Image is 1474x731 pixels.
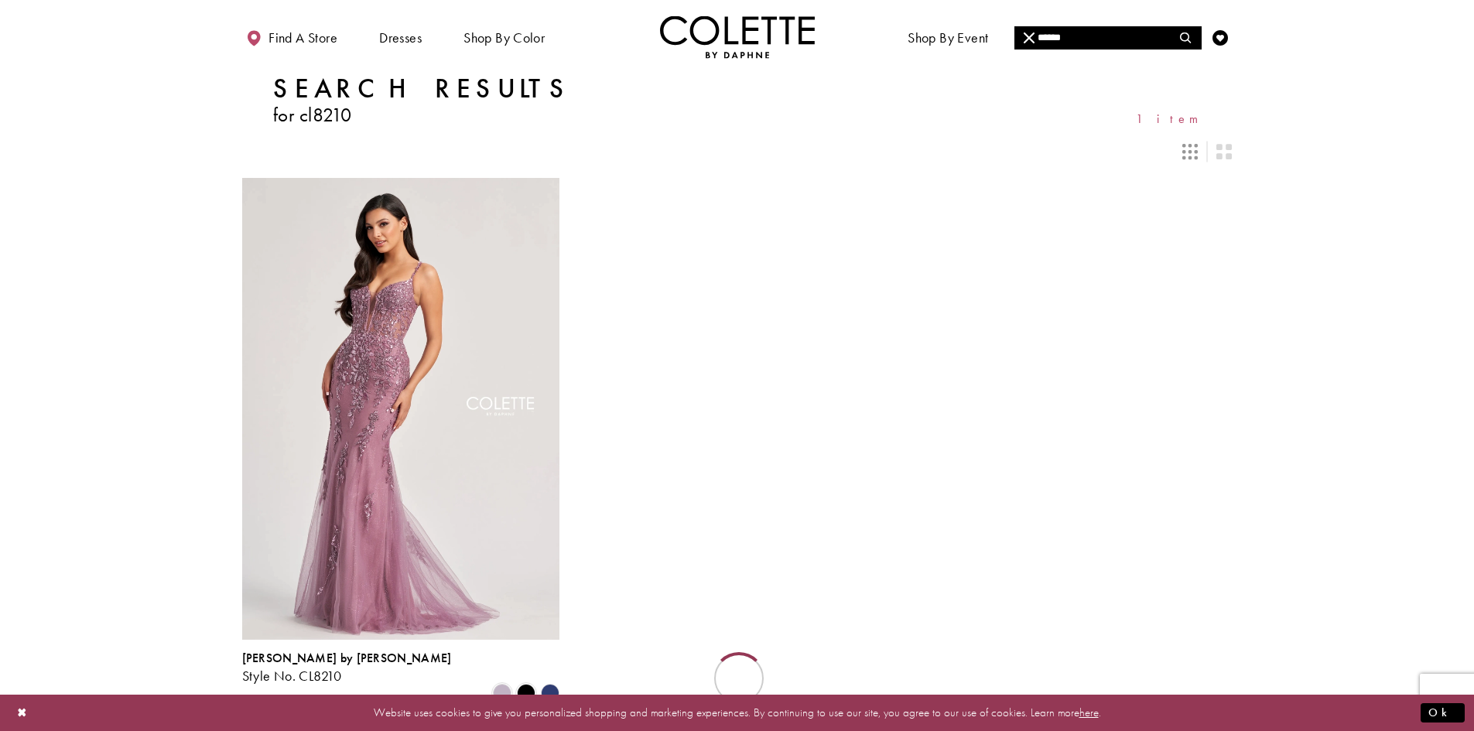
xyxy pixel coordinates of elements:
i: Black [517,684,535,702]
a: Visit Home Page [660,15,815,58]
span: Shop by color [460,15,549,58]
a: Toggle search [1175,15,1198,58]
div: Search form [1014,26,1202,50]
img: Colette by Daphne [660,15,815,58]
span: Shop By Event [908,30,988,46]
i: Heather [493,684,511,702]
span: Shop by color [463,30,545,46]
a: here [1079,705,1099,720]
span: Style No. CL8210 [242,667,342,685]
span: 1 item [1136,112,1202,125]
span: Switch layout to 3 columns [1182,144,1198,159]
i: Navy Blue [541,684,559,702]
a: Visit Colette by Daphne Style No. CL8210 Page [242,178,559,639]
span: Shop By Event [904,15,992,58]
input: Search [1014,26,1201,50]
h3: for cl8210 [273,104,571,125]
a: Meet the designer [1027,15,1141,58]
div: Layout Controls [233,135,1242,169]
button: Submit Dialog [1421,703,1465,722]
p: Website uses cookies to give you personalized shopping and marketing experiences. By continuing t... [111,702,1363,723]
span: Switch layout to 2 columns [1216,144,1232,159]
button: Submit Search [1171,26,1201,50]
h1: Search Results [273,73,571,104]
div: Product List [242,178,1233,702]
a: Find a store [242,15,341,58]
span: [PERSON_NAME] by [PERSON_NAME] [242,650,452,666]
div: Colette by Daphne Style No. CL8210 [242,651,452,684]
button: Close Search [1014,26,1045,50]
span: Dresses [375,15,426,58]
span: Find a store [268,30,337,46]
button: Close Dialog [9,699,36,726]
span: Dresses [379,30,422,46]
a: Check Wishlist [1209,15,1232,58]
